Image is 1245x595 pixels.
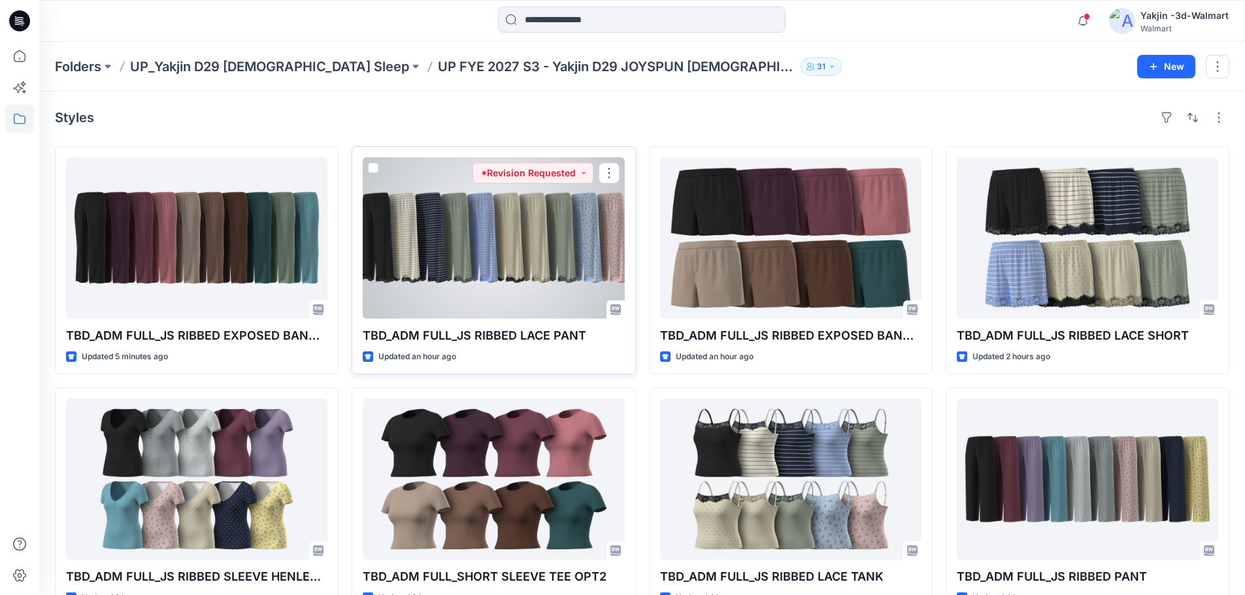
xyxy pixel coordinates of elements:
p: Updated 5 minutes ago [82,350,168,364]
a: TBD_ADM FULL_JS RIBBED SLEEVE HENLEY TOP [66,398,327,560]
p: TBD_ADM FULL_JS RIBBED LACE PANT [363,327,624,345]
p: TBD_ADM FULL_JS RIBBED EXPOSED BAND SHORT [660,327,921,345]
div: Yakjin -3d-Walmart [1140,8,1229,24]
a: TBD_ADM FULL_JS RIBBED LACE PANT [363,157,624,319]
img: avatar [1109,8,1135,34]
p: 31 [817,59,825,74]
button: New [1137,55,1195,78]
p: TBD_ADM FULL_SHORT SLEEVE TEE OPT2 [363,568,624,586]
p: Updated an hour ago [378,350,456,364]
a: TBD_ADM FULL_JS RIBBED PANT [957,398,1218,560]
p: TBD_ADM FULL_JS RIBBED EXPOSED BAND PANT [66,327,327,345]
a: TBD_ADM FULL_JS RIBBED EXPOSED BAND SHORT [660,157,921,319]
p: TBD_ADM FULL_JS RIBBED LACE SHORT [957,327,1218,345]
div: Walmart [1140,24,1229,33]
button: 31 [801,57,842,76]
p: Updated an hour ago [676,350,754,364]
a: TBD_ADM FULL_JS RIBBED LACE SHORT [957,157,1218,319]
p: TBD_ADM FULL_JS RIBBED LACE TANK [660,568,921,586]
p: TBD_ADM FULL_JS RIBBED PANT [957,568,1218,586]
h4: Styles [55,110,94,125]
p: TBD_ADM FULL_JS RIBBED SLEEVE HENLEY TOP [66,568,327,586]
p: UP FYE 2027 S3 - Yakjin D29 JOYSPUN [DEMOGRAPHIC_DATA] Sleepwear [438,57,795,76]
a: UP_Yakjin D29 [DEMOGRAPHIC_DATA] Sleep [130,57,409,76]
a: Folders [55,57,101,76]
a: TBD_ADM FULL_SHORT SLEEVE TEE OPT2 [363,398,624,560]
a: TBD_ADM FULL_JS RIBBED LACE TANK [660,398,921,560]
a: TBD_ADM FULL_JS RIBBED EXPOSED BAND PANT [66,157,327,319]
p: Updated 2 hours ago [972,350,1050,364]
